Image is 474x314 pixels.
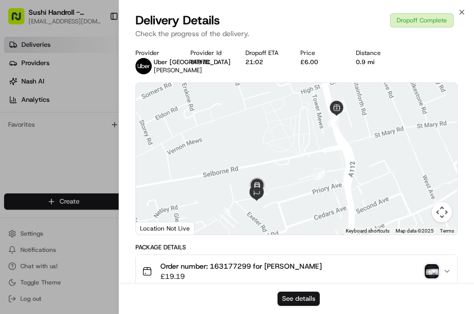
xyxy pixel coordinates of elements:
span: [DATE] [90,185,111,193]
p: Check the progress of the delivery. [135,28,458,39]
div: We're available if you need us! [46,107,140,116]
div: Location Not Live [136,222,194,235]
span: Delivery Details [135,12,220,28]
span: Uber [GEOGRAPHIC_DATA] [154,58,231,66]
span: Order number: 163177299 for [PERSON_NAME] [160,261,322,271]
div: Dropoff ETA [245,49,292,57]
div: 3 [310,165,329,184]
a: 💻API Documentation [82,223,168,242]
span: 1:56 PM [90,158,115,166]
button: See all [158,130,185,142]
div: 2 [323,108,343,128]
a: Powered byPylon [72,238,123,246]
div: Package Details [135,243,458,251]
a: Terms (opens in new tab) [440,228,454,234]
div: Start new chat [46,97,167,107]
div: Provider [135,49,182,57]
div: £6.00 [300,58,347,66]
div: 📗 [10,229,18,237]
img: uber-new-logo.jpeg [135,58,152,74]
img: Asif Zaman Khan [10,148,26,164]
img: 1736555255976-a54dd68f-1ca7-489b-9aae-adbdc363a1c4 [20,186,29,194]
span: £19.19 [160,271,322,281]
div: Provider Id [190,49,237,57]
span: Map data ©2025 [396,228,434,234]
div: 0.9 mi [356,58,403,66]
span: • [85,158,88,166]
img: 1736555255976-a54dd68f-1ca7-489b-9aae-adbdc363a1c4 [10,97,29,116]
img: Nash [10,10,31,31]
span: [PERSON_NAME] [154,66,202,74]
a: Open this area in Google Maps (opens a new window) [138,221,172,235]
button: 8F97B [190,58,209,66]
span: API Documentation [96,227,163,238]
img: 1753817452368-0c19585d-7be3-40d9-9a41-2dc781b3d1eb [21,97,40,116]
button: Order number: 163177299 for [PERSON_NAME]£19.19photo_proof_of_delivery image [136,255,457,288]
input: Clear [26,66,168,76]
div: 💻 [86,229,94,237]
button: Map camera controls [432,202,452,222]
div: Past conversations [10,132,68,140]
img: Masood Aslam [10,176,26,192]
span: • [85,185,88,193]
a: 📗Knowledge Base [6,223,82,242]
img: Google [138,221,172,235]
div: Price [300,49,347,57]
span: Knowledge Base [20,227,78,238]
span: [PERSON_NAME] [32,158,82,166]
button: Keyboard shortcuts [346,227,389,235]
div: Distance [356,49,403,57]
button: See details [277,292,320,306]
span: [PERSON_NAME] [32,185,82,193]
div: 21:02 [245,58,292,66]
p: Welcome 👋 [10,41,185,57]
img: 1736555255976-a54dd68f-1ca7-489b-9aae-adbdc363a1c4 [20,158,29,166]
span: Pylon [101,239,123,246]
button: Start new chat [173,100,185,112]
img: photo_proof_of_delivery image [425,264,439,278]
